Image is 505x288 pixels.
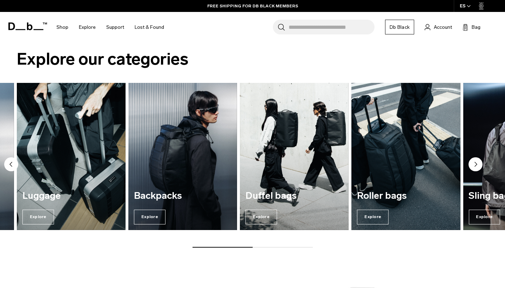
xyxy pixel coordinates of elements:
[425,23,452,31] a: Account
[134,191,231,201] h3: Backpacks
[351,83,460,230] a: Roller bags Explore
[434,24,452,31] span: Account
[135,15,164,40] a: Lost & Found
[463,23,480,31] button: Bag
[128,83,237,230] div: 3 / 7
[469,210,500,224] span: Explore
[385,20,414,34] a: Db Black
[240,83,349,230] div: 4 / 7
[106,15,124,40] a: Support
[17,83,126,230] div: 2 / 7
[357,210,389,224] span: Explore
[17,47,488,72] h2: Explore our categories
[207,3,298,9] a: FREE SHIPPING FOR DB BLACK MEMBERS
[4,157,18,173] button: Previous slide
[245,210,277,224] span: Explore
[240,83,349,230] a: Duffel bags Explore
[79,15,96,40] a: Explore
[357,191,454,201] h3: Roller bags
[134,210,166,224] span: Explore
[51,12,169,42] nav: Main Navigation
[351,83,460,230] div: 5 / 7
[22,191,120,201] h3: Luggage
[22,210,54,224] span: Explore
[469,157,483,173] button: Next slide
[56,15,68,40] a: Shop
[17,83,126,230] a: Luggage Explore
[128,83,237,230] a: Backpacks Explore
[472,24,480,31] span: Bag
[245,191,343,201] h3: Duffel bags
